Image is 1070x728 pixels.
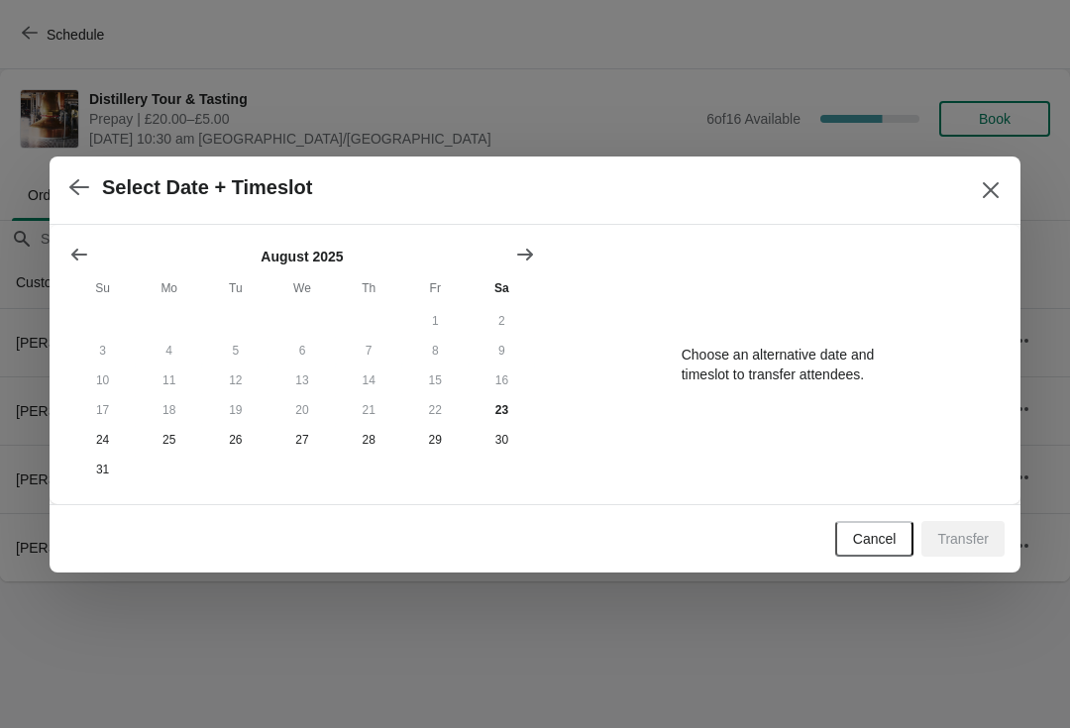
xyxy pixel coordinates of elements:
th: Friday [402,270,469,306]
button: Thursday August 7 2025 [336,336,402,365]
button: Sunday August 17 2025 [69,395,136,425]
th: Monday [136,270,202,306]
button: Thursday August 14 2025 [336,365,402,395]
button: Sunday August 3 2025 [69,336,136,365]
th: Tuesday [202,270,268,306]
button: Thursday August 21 2025 [336,395,402,425]
button: Tuesday August 5 2025 [202,336,268,365]
h2: Select Date + Timeslot [102,176,313,199]
button: Thursday August 28 2025 [336,425,402,455]
span: Cancel [853,531,897,547]
button: Sunday August 24 2025 [69,425,136,455]
th: Thursday [336,270,402,306]
button: Tuesday August 19 2025 [202,395,268,425]
p: Choose an alternative date and timeslot to transfer attendees. [682,345,875,384]
button: Show next month, September 2025 [507,237,543,272]
button: Friday August 15 2025 [402,365,469,395]
button: Friday August 22 2025 [402,395,469,425]
button: Tuesday August 12 2025 [202,365,268,395]
button: Saturday August 30 2025 [469,425,535,455]
button: Wednesday August 27 2025 [268,425,335,455]
button: Monday August 25 2025 [136,425,202,455]
th: Sunday [69,270,136,306]
button: Friday August 8 2025 [402,336,469,365]
button: Cancel [835,521,914,557]
button: Wednesday August 20 2025 [268,395,335,425]
button: Monday August 18 2025 [136,395,202,425]
button: Saturday August 16 2025 [469,365,535,395]
button: Wednesday August 13 2025 [268,365,335,395]
button: Sunday August 31 2025 [69,455,136,484]
button: Friday August 29 2025 [402,425,469,455]
button: Close [973,172,1009,208]
button: Friday August 1 2025 [402,306,469,336]
button: Show previous month, July 2025 [61,237,97,272]
button: Monday August 11 2025 [136,365,202,395]
button: Monday August 4 2025 [136,336,202,365]
button: Saturday August 2 2025 [469,306,535,336]
button: Sunday August 10 2025 [69,365,136,395]
button: Tuesday August 26 2025 [202,425,268,455]
th: Wednesday [268,270,335,306]
button: Today Saturday August 23 2025 [469,395,535,425]
button: Wednesday August 6 2025 [268,336,335,365]
th: Saturday [469,270,535,306]
button: Saturday August 9 2025 [469,336,535,365]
